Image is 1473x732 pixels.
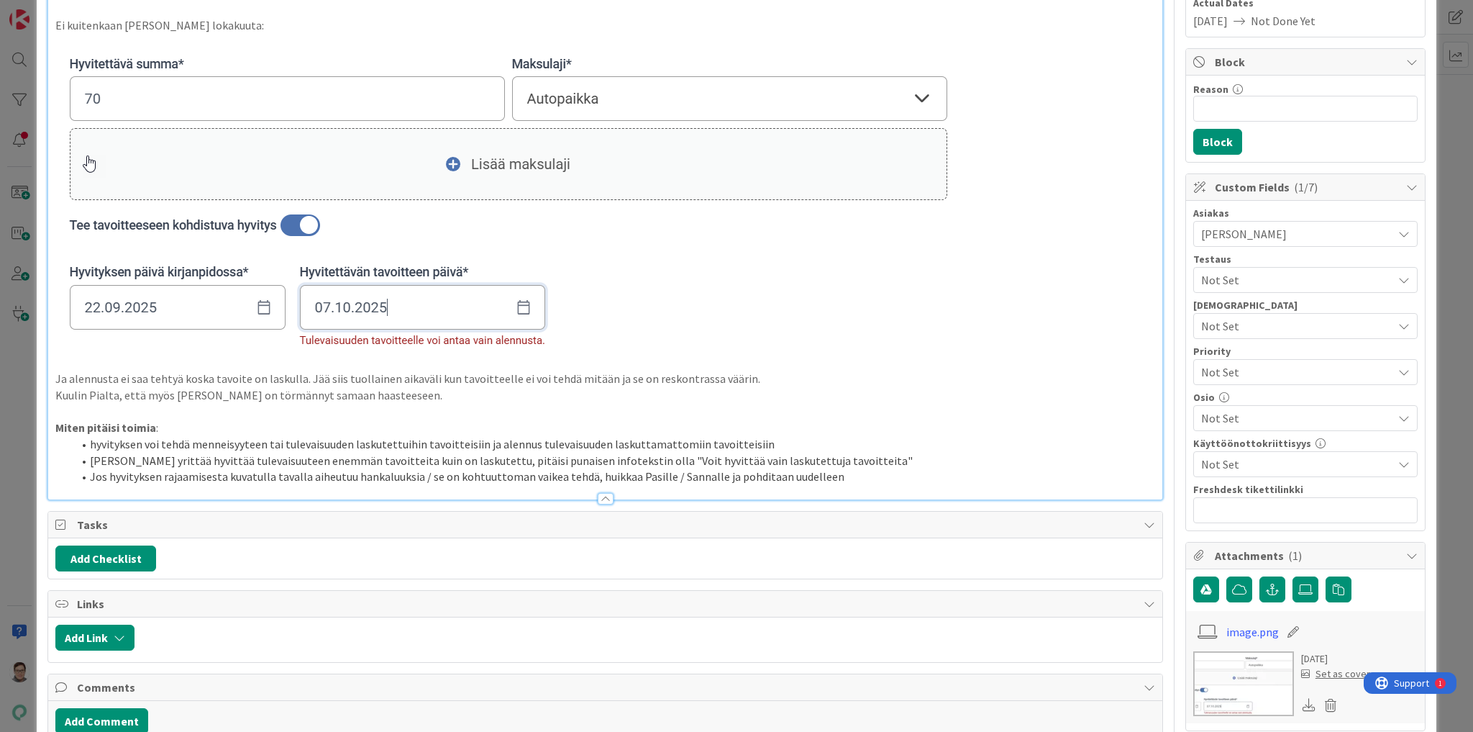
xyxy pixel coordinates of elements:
[55,420,156,435] strong: Miten pitäisi toimia
[1201,225,1392,243] span: [PERSON_NAME]
[1301,651,1370,667] div: [DATE]
[1193,438,1418,448] div: Käyttöönottokriittisyys
[77,516,1136,533] span: Tasks
[1193,12,1228,30] span: [DATE]
[55,546,156,571] button: Add Checklist
[1288,548,1302,563] span: ( 1 )
[1193,346,1418,356] div: Priority
[1215,53,1399,71] span: Block
[55,371,1155,387] p: Ja alennusta ei saa tehtyä koska tavoite on laskulla. Jää siis tuollainen aikaväli kun tavoitteel...
[1251,12,1315,30] span: Not Done Yet
[55,17,1155,34] p: Ei kuitenkaan [PERSON_NAME] lokakuuta:
[1201,271,1392,289] span: Not Set
[1193,392,1418,402] div: Osio
[75,6,78,17] div: 1
[1301,696,1317,715] div: Download
[1226,623,1279,641] a: image.png
[30,2,65,19] span: Support
[73,436,1155,453] li: hyvityksen voi tehdä menneisyyteen tai tulevaisuuden laskutettuihin tavoitteisiin ja alennus tule...
[55,387,1155,404] p: Kuulin Pialta, että myös [PERSON_NAME] on törmännyt samaan haasteeseen.
[1193,300,1418,310] div: [DEMOGRAPHIC_DATA]
[77,595,1136,613] span: Links
[73,453,1155,469] li: [PERSON_NAME] yrittää hyvittää tulevaisuuteen enemmän tavoitteita kuin on laskutettu, pitäisi pun...
[55,33,947,354] img: image.png
[1193,129,1242,155] button: Block
[55,420,1155,436] p: :
[1193,208,1418,218] div: Asiakas
[73,469,1155,485] li: Jos hyvityksen rajaamisesta kuvatulla tavalla aiheutuu hankaluuksia / se on kohtuuttoman vaikea t...
[1294,180,1318,194] span: ( 1/7 )
[1301,667,1370,682] div: Set as cover
[1215,547,1399,564] span: Attachments
[1193,484,1418,494] div: Freshdesk tikettilinkki
[1215,179,1399,196] span: Custom Fields
[77,679,1136,696] span: Comments
[55,625,134,651] button: Add Link
[1201,410,1392,427] span: Not Set
[1201,456,1392,473] span: Not Set
[1201,317,1392,335] span: Not Set
[1201,362,1385,382] span: Not Set
[1193,254,1418,264] div: Testaus
[1193,83,1228,96] label: Reason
